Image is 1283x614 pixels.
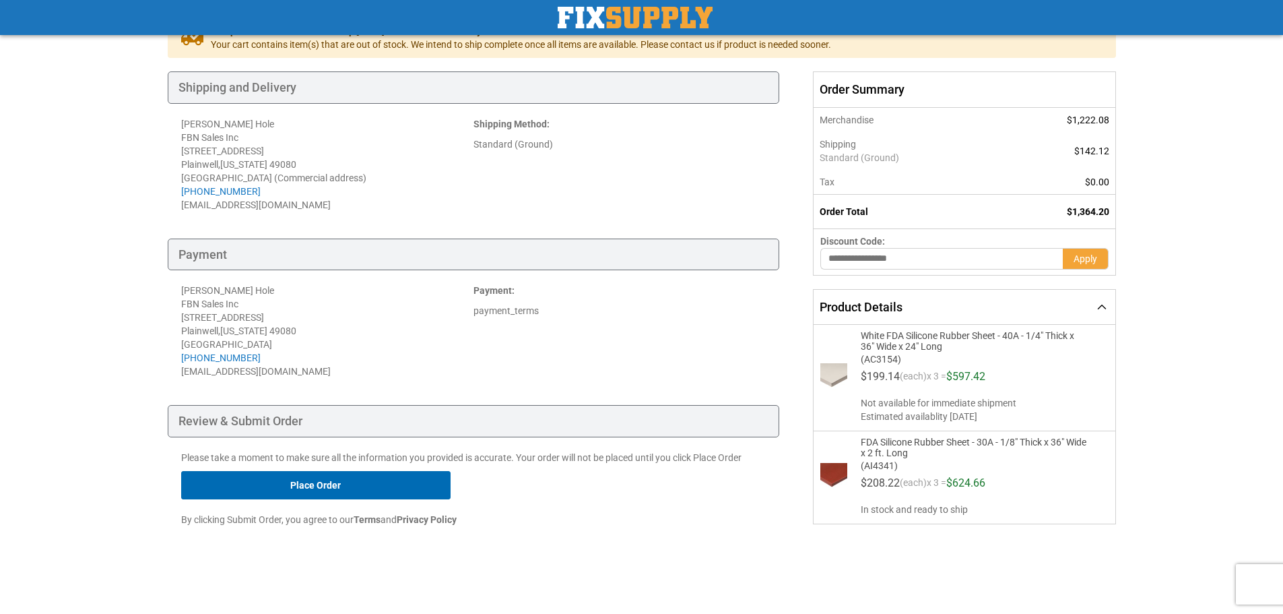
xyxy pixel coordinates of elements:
[820,206,868,217] strong: Order Total
[354,514,381,525] strong: Terms
[927,478,946,494] span: x 3 =
[1085,177,1109,187] span: $0.00
[900,478,927,494] span: (each)
[473,304,766,317] div: payment_terms
[473,285,515,296] strong: :
[181,451,766,464] p: Please take a moment to make sure all the information you provided is accurate. Your order will n...
[558,7,713,28] a: store logo
[473,285,512,296] span: Payment
[1074,146,1109,156] span: $142.12
[820,463,847,490] img: FDA Silicone Rubber Sheet - 30A - 1/8" Thick x 36" Wide x 2 ft. Long
[181,366,331,377] span: [EMAIL_ADDRESS][DOMAIN_NAME]
[861,503,1104,516] span: In stock and ready to ship
[861,396,1104,410] span: Not available for immediate shipment
[927,371,946,388] span: x 3 =
[1067,115,1109,125] span: $1,222.08
[181,186,261,197] a: [PHONE_NUMBER]
[861,410,1104,423] span: Estimated availablity [DATE]
[820,151,995,164] span: Standard (Ground)
[181,352,261,363] a: [PHONE_NUMBER]
[1074,253,1097,264] span: Apply
[558,7,713,28] img: Fix Industrial Supply
[861,330,1087,352] span: White FDA Silicone Rubber Sheet - 40A - 1/4" Thick x 36" Wide x 24" Long
[861,458,1087,471] span: (AI4341)
[1067,206,1109,217] span: $1,364.20
[814,170,1002,195] th: Tax
[181,284,473,365] div: [PERSON_NAME] Hole FBN Sales Inc [STREET_ADDRESS] Plainwell , 49080 [GEOGRAPHIC_DATA]
[861,352,1087,365] span: (AC3154)
[820,300,902,314] span: Product Details
[220,159,267,170] span: [US_STATE]
[473,119,550,129] strong: :
[861,477,900,489] span: $208.22
[473,119,547,129] span: Shipping Method
[473,137,766,151] div: Standard (Ground)
[946,477,985,489] span: $624.66
[861,437,1087,458] span: FDA Silicone Rubber Sheet - 30A - 1/8" Thick x 36" Wide x 2 ft. Long
[1063,248,1109,270] button: Apply
[168,239,780,271] div: Payment
[181,117,473,212] address: [PERSON_NAME] Hole FBN Sales Inc [STREET_ADDRESS] Plainwell , 49080 [GEOGRAPHIC_DATA] (Commercial...
[211,38,831,51] span: Your cart contains item(s) that are out of stock. We intend to ship complete once all items are a...
[820,363,847,390] img: White FDA Silicone Rubber Sheet - 40A - 1/4" Thick x 36" Wide x 24" Long
[861,370,900,383] span: $199.14
[168,71,780,104] div: Shipping and Delivery
[168,405,780,437] div: Review & Submit Order
[814,108,1002,132] th: Merchandise
[946,370,985,383] span: $597.42
[813,71,1115,108] span: Order Summary
[220,326,267,336] span: [US_STATE]
[397,514,457,525] strong: Privacy Policy
[900,371,927,388] span: (each)
[820,236,885,247] span: Discount Code:
[181,199,331,210] span: [EMAIL_ADDRESS][DOMAIN_NAME]
[820,139,856,150] span: Shipping
[181,471,451,499] button: Place Order
[181,513,766,526] p: By clicking Submit Order, you agree to our and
